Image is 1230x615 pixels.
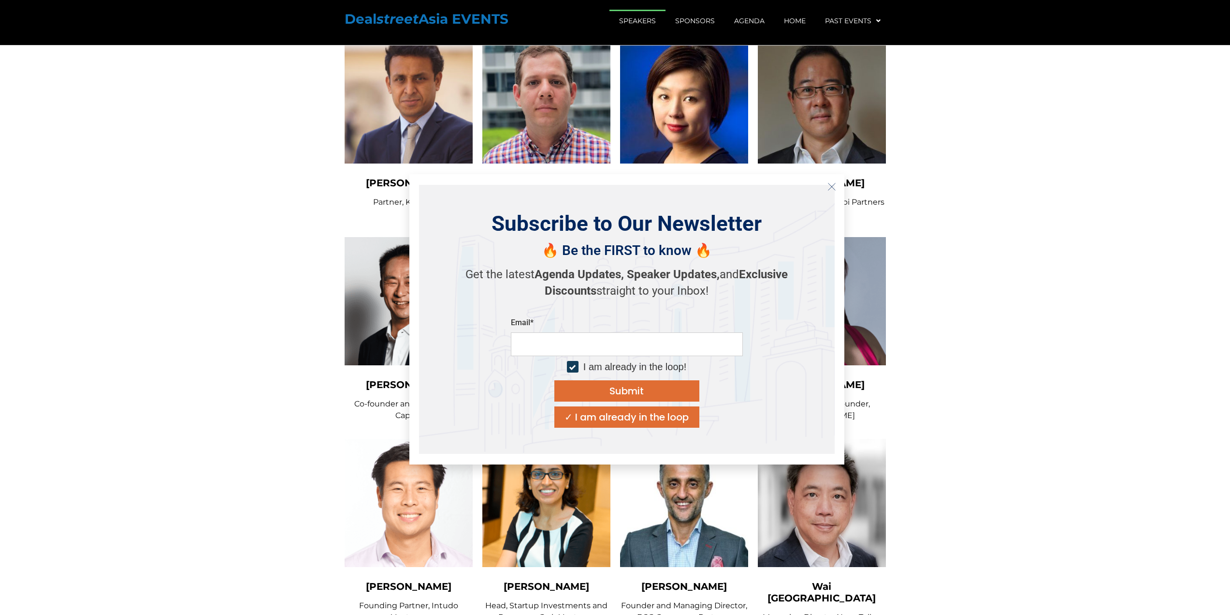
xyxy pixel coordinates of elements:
[354,399,463,420] span: Co-founder and GP, Tin Men Capital
[345,11,508,27] strong: Deal Asia EVENTS
[774,10,815,32] a: Home
[609,10,666,32] a: Speakers
[376,11,419,27] em: street
[666,10,724,32] a: Sponsors
[724,10,774,32] a: Agenda
[815,10,890,32] a: Past Events
[345,11,508,27] a: DealstreetAsia EVENTS
[366,581,451,592] span: [PERSON_NAME]
[366,177,451,189] span: [PERSON_NAME]
[373,197,444,207] span: Partner, Kaizen PE
[366,379,451,390] span: [PERSON_NAME]
[641,581,727,592] span: [PERSON_NAME]
[504,581,589,592] span: [PERSON_NAME]
[767,581,876,604] span: Wai [GEOGRAPHIC_DATA]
